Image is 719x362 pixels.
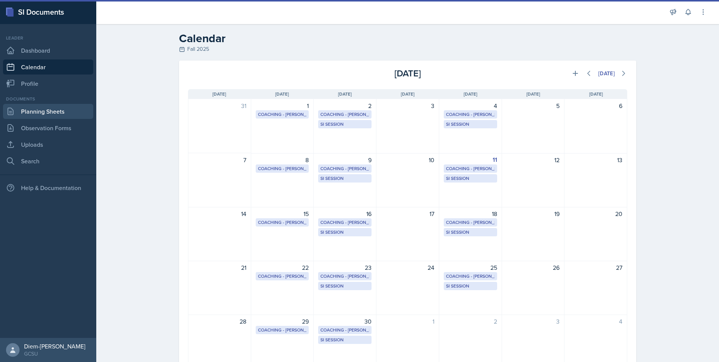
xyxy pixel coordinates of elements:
[256,263,309,272] div: 22
[258,165,307,172] div: Coaching - [PERSON_NAME]
[507,317,560,326] div: 3
[446,283,495,289] div: SI Session
[3,154,93,169] a: Search
[212,91,226,97] span: [DATE]
[320,219,369,226] div: Coaching - [PERSON_NAME]
[444,155,497,164] div: 11
[193,263,246,272] div: 21
[3,120,93,135] a: Observation Forms
[598,70,615,76] div: [DATE]
[24,350,85,357] div: GCSU
[3,104,93,119] a: Planning Sheets
[446,121,495,128] div: SI Session
[3,137,93,152] a: Uploads
[381,263,434,272] div: 24
[446,273,495,280] div: Coaching - [PERSON_NAME]
[569,263,622,272] div: 27
[444,317,497,326] div: 2
[318,317,372,326] div: 30
[401,91,414,97] span: [DATE]
[318,155,372,164] div: 9
[3,35,93,41] div: Leader
[318,101,372,110] div: 2
[193,317,246,326] div: 28
[179,45,636,53] div: Fall 2025
[569,209,622,218] div: 20
[320,111,369,118] div: Coaching - [PERSON_NAME]
[446,229,495,236] div: SI Session
[3,43,93,58] a: Dashboard
[193,209,246,218] div: 14
[569,155,622,164] div: 13
[320,165,369,172] div: Coaching - [PERSON_NAME]
[507,155,560,164] div: 12
[258,327,307,333] div: Coaching - [PERSON_NAME]
[275,91,289,97] span: [DATE]
[256,155,309,164] div: 8
[381,155,434,164] div: 10
[446,219,495,226] div: Coaching - [PERSON_NAME]
[526,91,540,97] span: [DATE]
[569,101,622,110] div: 6
[3,96,93,102] div: Documents
[3,59,93,75] a: Calendar
[589,91,603,97] span: [DATE]
[24,342,85,350] div: Diem-[PERSON_NAME]
[320,273,369,280] div: Coaching - [PERSON_NAME]
[444,101,497,110] div: 4
[320,327,369,333] div: Coaching - [PERSON_NAME]
[256,317,309,326] div: 29
[258,219,307,226] div: Coaching - [PERSON_NAME]
[179,32,636,45] h2: Calendar
[381,317,434,326] div: 1
[320,336,369,343] div: SI Session
[444,263,497,272] div: 25
[258,273,307,280] div: Coaching - [PERSON_NAME]
[3,76,93,91] a: Profile
[381,101,434,110] div: 3
[569,317,622,326] div: 4
[507,209,560,218] div: 19
[258,111,307,118] div: Coaching - [PERSON_NAME]
[446,111,495,118] div: Coaching - [PERSON_NAME]
[464,91,477,97] span: [DATE]
[507,263,560,272] div: 26
[444,209,497,218] div: 18
[193,155,246,164] div: 7
[3,180,93,195] div: Help & Documentation
[338,91,352,97] span: [DATE]
[256,101,309,110] div: 1
[193,101,246,110] div: 31
[256,209,309,218] div: 15
[334,67,481,80] div: [DATE]
[320,121,369,128] div: SI Session
[446,165,495,172] div: Coaching - [PERSON_NAME]
[318,263,372,272] div: 23
[318,209,372,218] div: 16
[320,283,369,289] div: SI Session
[320,175,369,182] div: SI Session
[507,101,560,110] div: 5
[320,229,369,236] div: SI Session
[381,209,434,218] div: 17
[446,175,495,182] div: SI Session
[593,67,620,80] button: [DATE]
